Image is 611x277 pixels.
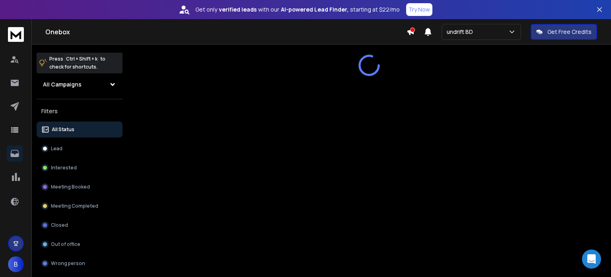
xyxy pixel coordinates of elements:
p: Get only with our starting at $22/mo [195,6,400,14]
p: Try Now [409,6,430,14]
h1: All Campaigns [43,81,82,88]
button: All Status [37,122,123,138]
p: Out of office [51,241,80,248]
p: Get Free Credits [547,28,592,36]
img: logo [8,27,24,42]
p: undrift BD [447,28,476,36]
span: Ctrl + Shift + k [65,54,99,63]
button: Wrong person [37,255,123,271]
button: Closed [37,217,123,233]
p: All Status [52,126,74,133]
h3: Filters [37,106,123,117]
p: Wrong person [51,260,85,267]
button: Meeting Booked [37,179,123,195]
button: Get Free Credits [531,24,597,40]
button: B [8,256,24,272]
button: Out of office [37,236,123,252]
p: Meeting Completed [51,203,98,209]
p: Press to check for shortcuts. [49,55,105,71]
button: Try Now [406,3,432,16]
p: Closed [51,222,68,228]
button: Interested [37,160,123,176]
button: All Campaigns [37,77,123,92]
button: Lead [37,141,123,157]
p: Interested [51,165,77,171]
button: Meeting Completed [37,198,123,214]
strong: AI-powered Lead Finder, [281,6,348,14]
div: Open Intercom Messenger [582,249,601,269]
strong: verified leads [219,6,257,14]
p: Lead [51,145,62,152]
h1: Onebox [45,27,407,37]
p: Meeting Booked [51,184,90,190]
